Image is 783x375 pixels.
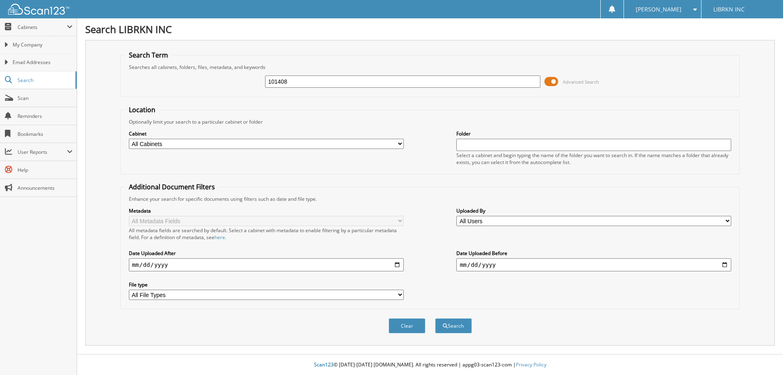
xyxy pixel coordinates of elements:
[742,336,783,375] iframe: Chat Widget
[18,149,67,155] span: User Reports
[125,182,219,191] legend: Additional Document Filters
[129,281,404,288] label: File type
[18,131,73,138] span: Bookmarks
[13,41,73,49] span: My Company
[129,250,404,257] label: Date Uploaded After
[125,105,159,114] legend: Location
[215,234,225,241] a: here
[129,207,404,214] label: Metadata
[18,113,73,120] span: Reminders
[129,258,404,271] input: start
[125,51,172,60] legend: Search Term
[456,258,731,271] input: end
[636,7,681,12] span: [PERSON_NAME]
[129,227,404,241] div: All metadata fields are searched by default. Select a cabinet with metadata to enable filtering b...
[125,64,736,71] div: Searches all cabinets, folders, files, metadata, and keywords
[77,355,783,375] div: © [DATE]-[DATE] [DOMAIN_NAME]. All rights reserved | appg03-scan123-com |
[456,207,731,214] label: Uploaded By
[18,166,73,173] span: Help
[389,318,425,333] button: Clear
[456,250,731,257] label: Date Uploaded Before
[435,318,472,333] button: Search
[713,7,745,12] span: LIBRKN INC
[18,77,71,84] span: Search
[129,130,404,137] label: Cabinet
[563,79,599,85] span: Advanced Search
[85,22,775,36] h1: Search LIBRKN INC
[125,118,736,125] div: Optionally limit your search to a particular cabinet or folder
[18,24,67,31] span: Cabinets
[13,59,73,66] span: Email Addresses
[18,184,73,191] span: Announcements
[516,361,546,368] a: Privacy Policy
[456,130,731,137] label: Folder
[456,152,731,166] div: Select a cabinet and begin typing the name of the folder you want to search in. If the name match...
[8,4,69,15] img: scan123-logo-white.svg
[125,195,736,202] div: Enhance your search for specific documents using filters such as date and file type.
[18,95,73,102] span: Scan
[314,361,334,368] span: Scan123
